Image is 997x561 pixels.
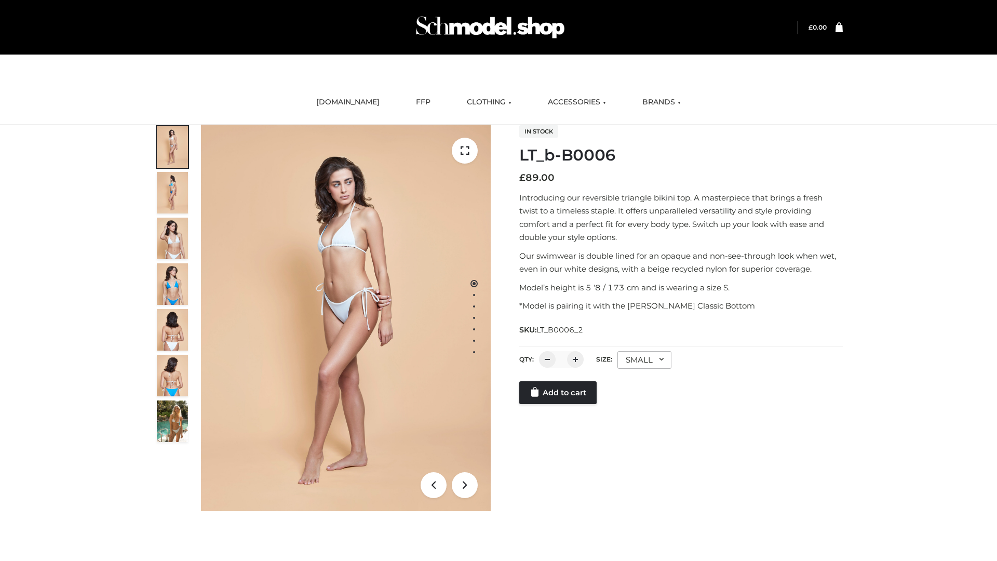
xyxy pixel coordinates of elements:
[635,91,689,114] a: BRANDS
[519,125,558,138] span: In stock
[157,355,188,396] img: ArielClassicBikiniTop_CloudNine_AzureSky_OW114ECO_8-scaled.jpg
[519,324,584,336] span: SKU:
[157,218,188,259] img: ArielClassicBikiniTop_CloudNine_AzureSky_OW114ECO_3-scaled.jpg
[157,126,188,168] img: ArielClassicBikiniTop_CloudNine_AzureSky_OW114ECO_1-scaled.jpg
[157,263,188,305] img: ArielClassicBikiniTop_CloudNine_AzureSky_OW114ECO_4-scaled.jpg
[519,355,534,363] label: QTY:
[459,91,519,114] a: CLOTHING
[519,299,843,313] p: *Model is pairing it with the [PERSON_NAME] Classic Bottom
[157,309,188,351] img: ArielClassicBikiniTop_CloudNine_AzureSky_OW114ECO_7-scaled.jpg
[412,7,568,48] img: Schmodel Admin 964
[809,23,813,31] span: £
[519,172,526,183] span: £
[157,172,188,213] img: ArielClassicBikiniTop_CloudNine_AzureSky_OW114ECO_2-scaled.jpg
[519,191,843,244] p: Introducing our reversible triangle bikini top. A masterpiece that brings a fresh twist to a time...
[519,281,843,295] p: Model’s height is 5 ‘8 / 173 cm and is wearing a size S.
[540,91,614,114] a: ACCESSORIES
[809,23,827,31] a: £0.00
[519,249,843,276] p: Our swimwear is double lined for an opaque and non-see-through look when wet, even in our white d...
[519,172,555,183] bdi: 89.00
[536,325,583,335] span: LT_B0006_2
[617,351,671,369] div: SMALL
[308,91,387,114] a: [DOMAIN_NAME]
[408,91,438,114] a: FFP
[157,400,188,442] img: Arieltop_CloudNine_AzureSky2.jpg
[596,355,612,363] label: Size:
[201,125,491,511] img: LT_b-B0006
[519,146,843,165] h1: LT_b-B0006
[809,23,827,31] bdi: 0.00
[519,381,597,404] a: Add to cart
